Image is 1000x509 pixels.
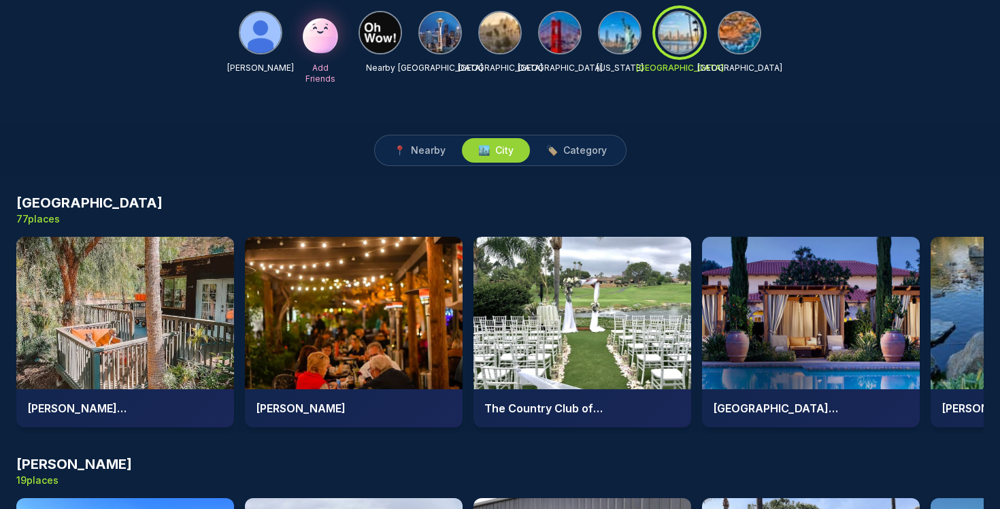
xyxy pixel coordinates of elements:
[378,138,462,163] button: 📍Nearby
[227,63,294,73] p: [PERSON_NAME]
[360,12,401,53] img: Nearby
[530,138,623,163] button: 🏷️Category
[27,400,223,416] h4: [PERSON_NAME][GEOGRAPHIC_DATA]
[420,12,461,53] img: Seattle
[245,237,463,389] img: Bernardo Winery
[16,455,132,474] h3: [PERSON_NAME]
[495,144,514,157] span: City
[539,12,580,53] img: San Francisco
[719,12,760,53] img: Orange County
[702,237,920,389] img: Rancho Bernardo Inn
[462,138,530,163] button: 🏙️City
[599,12,640,53] img: New York
[713,400,909,416] h4: [GEOGRAPHIC_DATA][PERSON_NAME]
[478,144,490,157] span: 🏙️
[484,400,680,416] h4: The Country Club of [GEOGRAPHIC_DATA][PERSON_NAME]
[697,63,782,73] p: [GEOGRAPHIC_DATA]
[458,63,543,73] p: [GEOGRAPHIC_DATA]
[394,144,405,157] span: 📍
[299,63,342,84] p: Add Friends
[16,474,132,487] p: 19 places
[366,63,395,73] p: Nearby
[256,400,452,416] h4: [PERSON_NAME]
[16,193,163,212] h3: [GEOGRAPHIC_DATA]
[636,63,724,73] p: [GEOGRAPHIC_DATA]
[597,63,644,73] p: [US_STATE]
[480,12,520,53] img: Los Angeles
[299,11,342,54] img: Add Friends
[411,144,446,157] span: Nearby
[240,12,281,53] img: Matthew Miller
[16,237,234,389] img: Bandy Canyon Ranch
[473,237,691,389] img: The Country Club of Rancho Bernardo
[398,63,483,73] p: [GEOGRAPHIC_DATA]
[563,144,607,157] span: Category
[16,212,163,226] p: 77 places
[546,144,558,157] span: 🏷️
[518,63,603,73] p: [GEOGRAPHIC_DATA]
